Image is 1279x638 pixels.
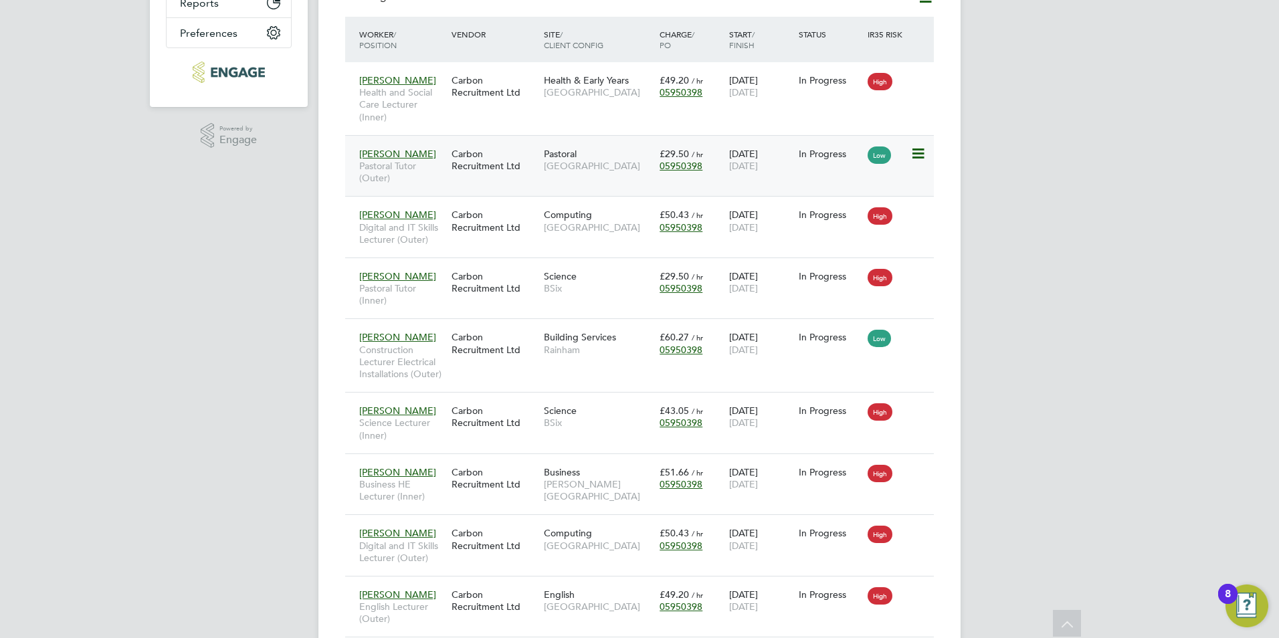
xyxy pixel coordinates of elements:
a: [PERSON_NAME]Construction Lecturer Electrical Installations (Outer)Carbon Recruitment LtdBuilding... [356,324,934,335]
span: English Lecturer (Outer) [359,601,445,625]
span: / hr [692,406,703,416]
div: [DATE] [726,141,795,179]
span: High [868,207,892,225]
span: Science Lecturer (Inner) [359,417,445,441]
span: High [868,403,892,421]
span: £51.66 [660,466,689,478]
span: / Client Config [544,29,603,50]
a: [PERSON_NAME]Digital and IT Skills Lecturer (Outer)Carbon Recruitment LtdComputing[GEOGRAPHIC_DAT... [356,201,934,213]
span: Powered by [219,123,257,134]
span: [PERSON_NAME] [359,527,436,539]
div: In Progress [799,589,862,601]
div: Carbon Recruitment Ltd [448,459,540,497]
span: 05950398 [660,540,702,552]
div: In Progress [799,148,862,160]
span: Construction Lecturer Electrical Installations (Outer) [359,344,445,381]
span: Health and Social Care Lecturer (Inner) [359,86,445,123]
span: 05950398 [660,417,702,429]
span: Science [544,405,577,417]
span: Pastoral [544,148,577,160]
span: [PERSON_NAME] [359,331,436,343]
span: £29.50 [660,270,689,282]
div: Carbon Recruitment Ltd [448,202,540,239]
div: Vendor [448,22,540,46]
div: Carbon Recruitment Ltd [448,324,540,362]
span: Pastoral Tutor (Inner) [359,282,445,306]
span: BSix [544,282,653,294]
span: Pastoral Tutor (Outer) [359,160,445,184]
span: Building Services [544,331,616,343]
span: £29.50 [660,148,689,160]
div: In Progress [799,405,862,417]
a: [PERSON_NAME]Business HE Lecturer (Inner)Carbon Recruitment LtdBusiness[PERSON_NAME][GEOGRAPHIC_D... [356,459,934,470]
span: / Finish [729,29,755,50]
span: High [868,526,892,543]
div: [DATE] [726,68,795,105]
span: Science [544,270,577,282]
a: [PERSON_NAME]English Lecturer (Outer)Carbon Recruitment LtdEnglish[GEOGRAPHIC_DATA]£49.20 / hr059... [356,581,934,593]
div: Carbon Recruitment Ltd [448,582,540,619]
div: Carbon Recruitment Ltd [448,520,540,558]
span: [DATE] [729,601,758,613]
span: 05950398 [660,160,702,172]
span: BSix [544,417,653,429]
span: Business [544,466,580,478]
span: [PERSON_NAME] [359,466,436,478]
span: Engage [219,134,257,146]
a: [PERSON_NAME]Health and Social Care Lecturer (Inner)Carbon Recruitment LtdHealth & Early Years[GE... [356,67,934,78]
span: £43.05 [660,405,689,417]
span: / hr [692,332,703,342]
a: Powered byEngage [201,123,258,148]
span: Digital and IT Skills Lecturer (Outer) [359,221,445,245]
span: / hr [692,590,703,600]
div: [DATE] [726,263,795,301]
span: High [868,73,892,90]
span: Rainham [544,344,653,356]
div: In Progress [799,331,862,343]
span: [DATE] [729,478,758,490]
div: Site [540,22,656,57]
span: £49.20 [660,74,689,86]
span: £60.27 [660,331,689,343]
a: [PERSON_NAME]Pastoral Tutor (Inner)Carbon Recruitment LtdScienceBSix£29.50 / hr05950398[DATE][DAT... [356,263,934,274]
span: 05950398 [660,86,702,98]
a: [PERSON_NAME]Science Lecturer (Inner)Carbon Recruitment LtdScienceBSix£43.05 / hr05950398[DATE][D... [356,397,934,409]
span: [GEOGRAPHIC_DATA] [544,160,653,172]
span: Computing [544,209,592,221]
span: Health & Early Years [544,74,629,86]
div: In Progress [799,74,862,86]
span: 05950398 [660,601,702,613]
span: / hr [692,149,703,159]
div: Carbon Recruitment Ltd [448,141,540,179]
button: Open Resource Center, 8 new notifications [1225,584,1268,627]
span: Business HE Lecturer (Inner) [359,478,445,502]
div: In Progress [799,527,862,539]
span: [DATE] [729,417,758,429]
span: [PERSON_NAME] [359,209,436,221]
div: In Progress [799,209,862,221]
span: [DATE] [729,221,758,233]
span: Low [868,330,891,347]
span: [GEOGRAPHIC_DATA] [544,540,653,552]
div: Start [726,22,795,57]
div: [DATE] [726,398,795,435]
span: / hr [692,272,703,282]
div: Carbon Recruitment Ltd [448,263,540,301]
span: [DATE] [729,86,758,98]
span: [DATE] [729,540,758,552]
span: Preferences [180,27,237,39]
span: [PERSON_NAME] [359,589,436,601]
div: In Progress [799,466,862,478]
span: [DATE] [729,344,758,356]
div: [DATE] [726,582,795,619]
div: 8 [1225,594,1231,611]
span: / hr [692,210,703,220]
span: 05950398 [660,282,702,294]
a: [PERSON_NAME]Digital and IT Skills Lecturer (Outer)Carbon Recruitment LtdComputing[GEOGRAPHIC_DAT... [356,520,934,531]
span: / PO [660,29,694,50]
span: High [868,269,892,286]
span: High [868,587,892,605]
div: In Progress [799,270,862,282]
span: £50.43 [660,209,689,221]
span: [GEOGRAPHIC_DATA] [544,601,653,613]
